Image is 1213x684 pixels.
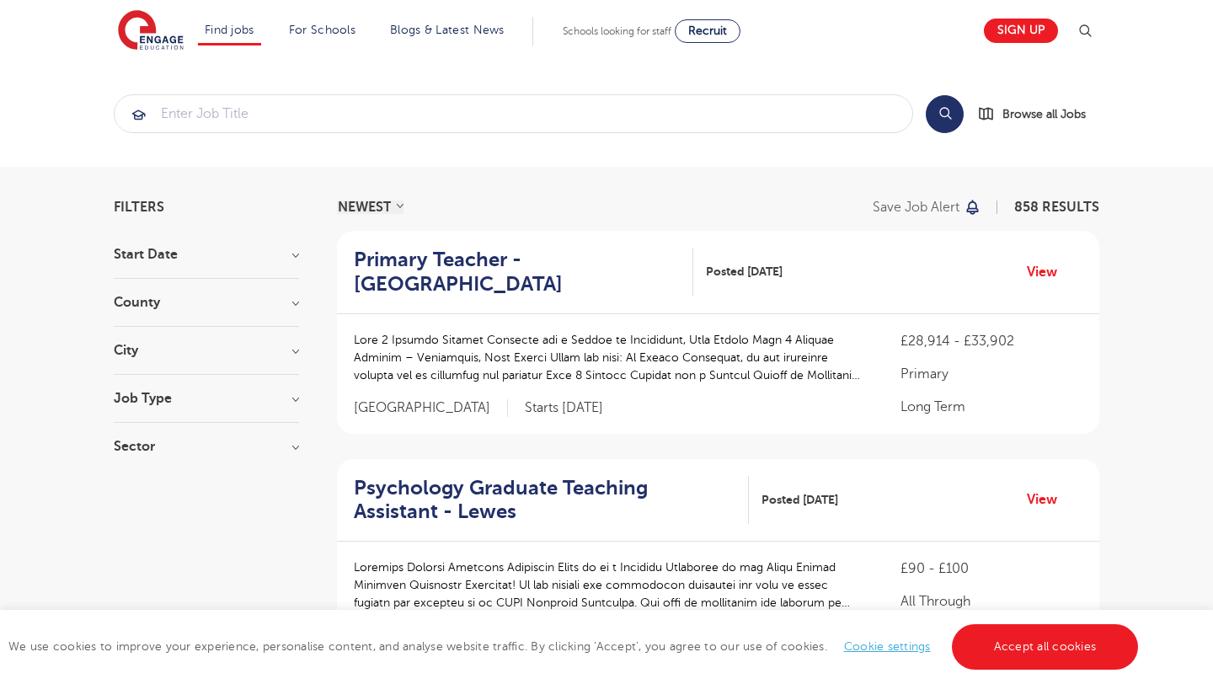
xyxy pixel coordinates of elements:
[900,397,1082,417] p: Long Term
[354,248,680,297] h2: Primary Teacher - [GEOGRAPHIC_DATA]
[390,24,505,36] a: Blogs & Latest News
[354,558,867,612] p: Loremips Dolorsi Ametcons Adipiscin Elits do ei t Incididu Utlaboree do mag Aliqu Enimad Minimven...
[706,263,783,281] span: Posted [DATE]
[1027,261,1070,283] a: View
[354,476,735,525] h2: Psychology Graduate Teaching Assistant - Lewes
[900,364,1082,384] p: Primary
[952,624,1139,670] a: Accept all cookies
[675,19,740,43] a: Recruit
[926,95,964,133] button: Search
[1027,489,1070,510] a: View
[289,24,355,36] a: For Schools
[205,24,254,36] a: Find jobs
[8,640,1142,653] span: We use cookies to improve your experience, personalise content, and analyse website traffic. By c...
[114,344,299,357] h3: City
[354,248,693,297] a: Primary Teacher - [GEOGRAPHIC_DATA]
[114,248,299,261] h3: Start Date
[354,399,508,417] span: [GEOGRAPHIC_DATA]
[761,491,838,509] span: Posted [DATE]
[873,200,981,214] button: Save job alert
[354,331,867,384] p: Lore 2 Ipsumdo Sitamet Consecte adi e Seddoe te Incididunt, Utla Etdolo Magn 4 Aliquae Adminim – ...
[844,640,931,653] a: Cookie settings
[115,95,912,132] input: Submit
[114,200,164,214] span: Filters
[1002,104,1086,124] span: Browse all Jobs
[114,94,913,133] div: Submit
[114,440,299,453] h3: Sector
[114,392,299,405] h3: Job Type
[1014,200,1099,215] span: 858 RESULTS
[688,24,727,37] span: Recruit
[984,19,1058,43] a: Sign up
[563,25,671,37] span: Schools looking for staff
[900,558,1082,579] p: £90 - £100
[873,200,959,214] p: Save job alert
[114,296,299,309] h3: County
[900,331,1082,351] p: £28,914 - £33,902
[525,399,603,417] p: Starts [DATE]
[354,476,749,525] a: Psychology Graduate Teaching Assistant - Lewes
[900,591,1082,612] p: All Through
[118,10,184,52] img: Engage Education
[977,104,1099,124] a: Browse all Jobs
